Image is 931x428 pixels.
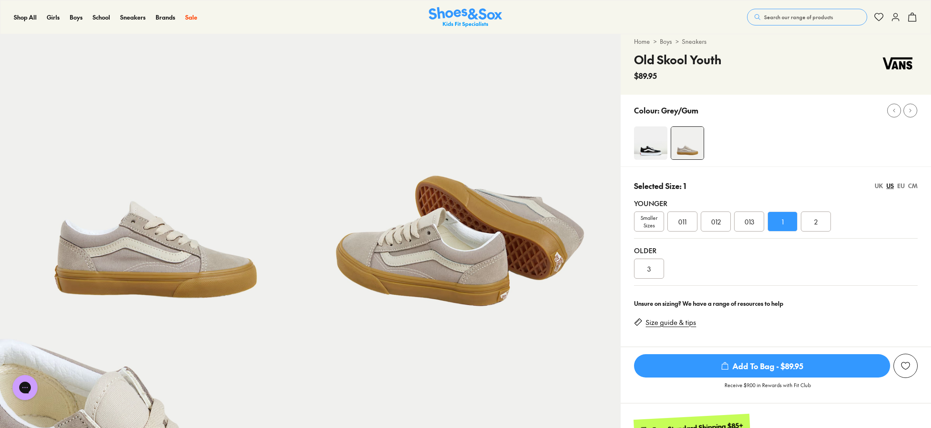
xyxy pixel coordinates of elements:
[70,13,83,22] a: Boys
[893,354,918,378] button: Add to Wishlist
[120,13,146,21] span: Sneakers
[646,318,696,327] a: Size guide & tips
[429,7,502,28] a: Shoes & Sox
[310,28,621,339] img: 5-552829_1
[878,51,918,76] img: Vendor logo
[745,217,754,227] span: 013
[634,37,918,46] div: > >
[682,37,707,46] a: Sneakers
[14,13,37,21] span: Shop All
[671,127,704,159] img: 4-538838_1
[764,13,833,21] span: Search our range of products
[429,7,502,28] img: SNS_Logo_Responsive.svg
[156,13,175,22] a: Brands
[711,217,721,227] span: 012
[897,181,905,190] div: EU
[634,105,659,116] p: Colour:
[120,13,146,22] a: Sneakers
[661,105,698,116] p: Grey/Gum
[634,51,722,68] h4: Old Skool Youth
[634,198,918,208] div: Younger
[47,13,60,22] a: Girls
[814,217,818,227] span: 2
[634,299,918,308] div: Unsure on sizing? We have a range of resources to help
[747,9,867,25] button: Search our range of products
[93,13,110,22] a: School
[156,13,175,21] span: Brands
[634,354,890,378] span: Add To Bag - $89.95
[70,13,83,21] span: Boys
[875,181,883,190] div: UK
[14,13,37,22] a: Shop All
[634,354,890,378] button: Add To Bag - $89.95
[93,13,110,21] span: School
[634,126,667,160] img: 4-109410_1
[47,13,60,21] span: Girls
[908,181,918,190] div: CM
[8,372,42,403] iframe: Gorgias live chat messenger
[634,214,664,229] span: Smaller Sizes
[660,37,672,46] a: Boys
[634,180,686,191] p: Selected Size: 1
[634,70,657,81] span: $89.95
[647,264,651,274] span: 3
[185,13,197,22] a: Sale
[886,181,894,190] div: US
[634,37,650,46] a: Home
[678,217,687,227] span: 011
[782,217,784,227] span: 1
[634,245,918,255] div: Older
[185,13,197,21] span: Sale
[725,381,811,396] p: Receive $9.00 in Rewards with Fit Club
